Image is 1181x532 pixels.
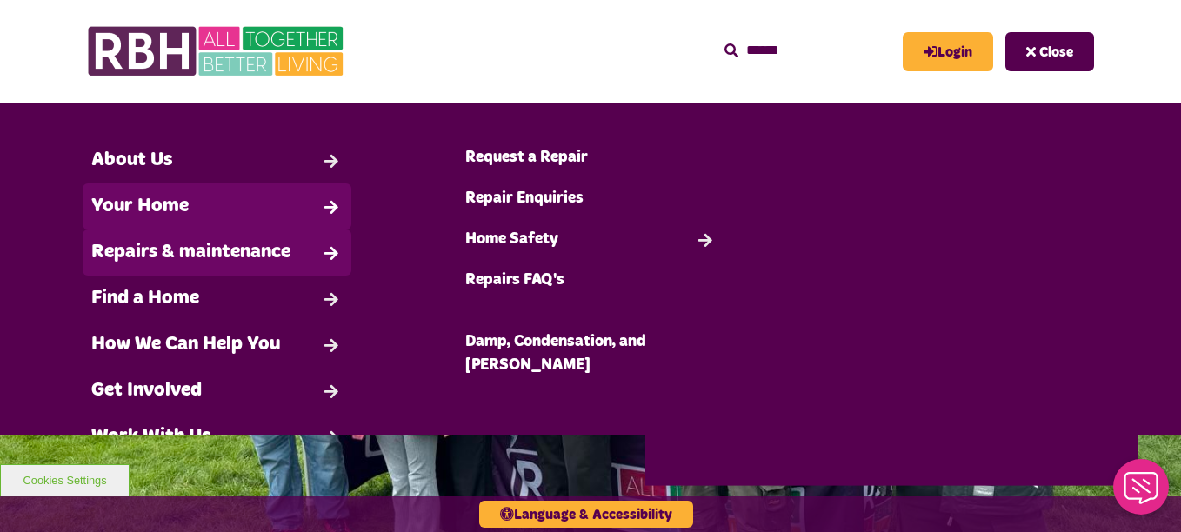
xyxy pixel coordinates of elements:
[479,501,693,528] button: Language & Accessibility
[83,183,351,229] a: Your Home
[457,178,724,219] a: Repair Enquiries
[724,32,885,70] input: Search
[1039,45,1073,59] span: Close
[903,32,993,71] a: MyRBH
[457,322,724,386] a: Damp, Condensation, and [PERSON_NAME]
[457,219,724,260] a: Home Safety
[1005,32,1094,71] button: Navigation
[83,368,351,414] a: Get Involved
[83,229,351,276] a: Repairs & maintenance
[1103,454,1181,532] iframe: Netcall Web Assistant for live chat
[83,414,351,460] a: Work With Us
[457,137,724,178] a: Request a Repair
[83,276,351,322] a: Find a Home
[83,137,351,183] a: About Us
[457,260,724,301] a: Repairs FAQ's
[87,17,348,85] img: RBH
[83,322,351,368] a: How We Can Help You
